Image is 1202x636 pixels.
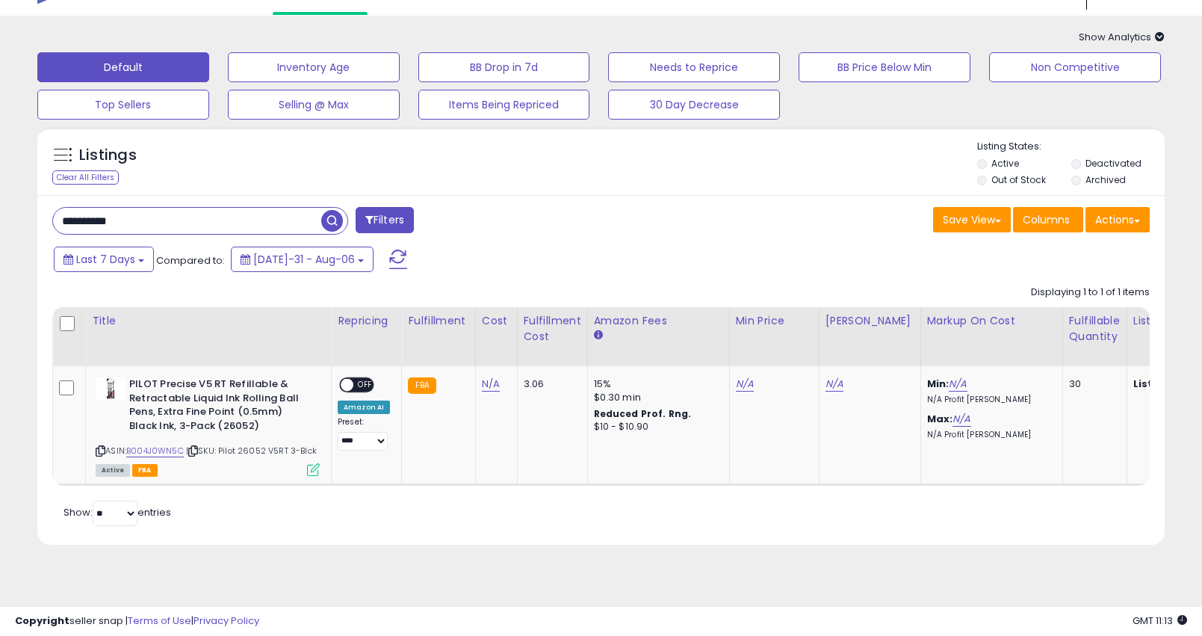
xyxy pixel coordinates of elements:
[482,377,500,392] a: N/A
[186,445,317,457] span: | SKU: Pilot 26052 V5RT 3-Blck
[338,313,395,329] div: Repricing
[63,505,171,519] span: Show: entries
[933,207,1011,232] button: Save View
[92,313,325,329] div: Title
[338,401,390,414] div: Amazon AI
[927,430,1051,440] p: N/A Profit [PERSON_NAME]
[594,391,718,404] div: $0.30 min
[1079,30,1165,44] span: Show Analytics
[524,313,581,345] div: Fulfillment Cost
[1069,377,1115,391] div: 30
[594,407,692,420] b: Reduced Prof. Rng.
[253,252,355,267] span: [DATE]-31 - Aug-06
[228,52,400,82] button: Inventory Age
[408,377,436,394] small: FBA
[353,379,377,392] span: OFF
[96,377,126,400] img: 31ELfsBL7vS._SL40_.jpg
[132,464,158,477] span: FBA
[1069,313,1121,345] div: Fulfillable Quantity
[96,464,130,477] span: All listings currently available for purchase on Amazon
[608,90,780,120] button: 30 Day Decrease
[96,377,320,475] div: ASIN:
[228,90,400,120] button: Selling @ Max
[126,445,184,457] a: B004J0WN5C
[608,52,780,82] button: Needs to Reprice
[1085,173,1126,186] label: Archived
[927,313,1056,329] div: Markup on Cost
[920,307,1062,366] th: The percentage added to the cost of goods (COGS) that forms the calculator for Min & Max prices.
[927,395,1051,405] p: N/A Profit [PERSON_NAME]
[594,313,723,329] div: Amazon Fees
[977,140,1165,154] p: Listing States:
[76,252,135,267] span: Last 7 Days
[991,173,1046,186] label: Out of Stock
[408,313,468,329] div: Fulfillment
[736,313,813,329] div: Min Price
[927,377,949,391] b: Min:
[54,247,154,272] button: Last 7 Days
[156,253,225,268] span: Compared to:
[15,614,259,629] div: seller snap | |
[1085,157,1141,170] label: Deactivated
[37,52,209,82] button: Default
[799,52,970,82] button: BB Price Below Min
[15,614,69,628] strong: Copyright
[949,377,967,392] a: N/A
[952,412,970,427] a: N/A
[129,377,311,436] b: PILOT Precise V5 RT Refillable & Retractable Liquid Ink Rolling Ball Pens, Extra Fine Point (0.5m...
[594,329,603,342] small: Amazon Fees.
[37,90,209,120] button: Top Sellers
[79,145,137,166] h5: Listings
[1133,377,1201,391] b: Listed Price:
[338,417,390,451] div: Preset:
[1031,285,1150,300] div: Displaying 1 to 1 of 1 items
[594,421,718,433] div: $10 - $10.90
[1023,212,1070,227] span: Columns
[594,377,718,391] div: 15%
[825,313,914,329] div: [PERSON_NAME]
[231,247,374,272] button: [DATE]-31 - Aug-06
[736,377,754,392] a: N/A
[356,207,414,233] button: Filters
[1133,614,1187,628] span: 2025-08-16 11:13 GMT
[1013,207,1083,232] button: Columns
[989,52,1161,82] button: Non Competitive
[991,157,1019,170] label: Active
[1085,207,1150,232] button: Actions
[825,377,843,392] a: N/A
[418,90,590,120] button: Items Being Repriced
[418,52,590,82] button: BB Drop in 7d
[128,614,191,628] a: Terms of Use
[524,377,576,391] div: 3.06
[927,412,953,426] b: Max:
[482,313,511,329] div: Cost
[52,170,119,185] div: Clear All Filters
[193,614,259,628] a: Privacy Policy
